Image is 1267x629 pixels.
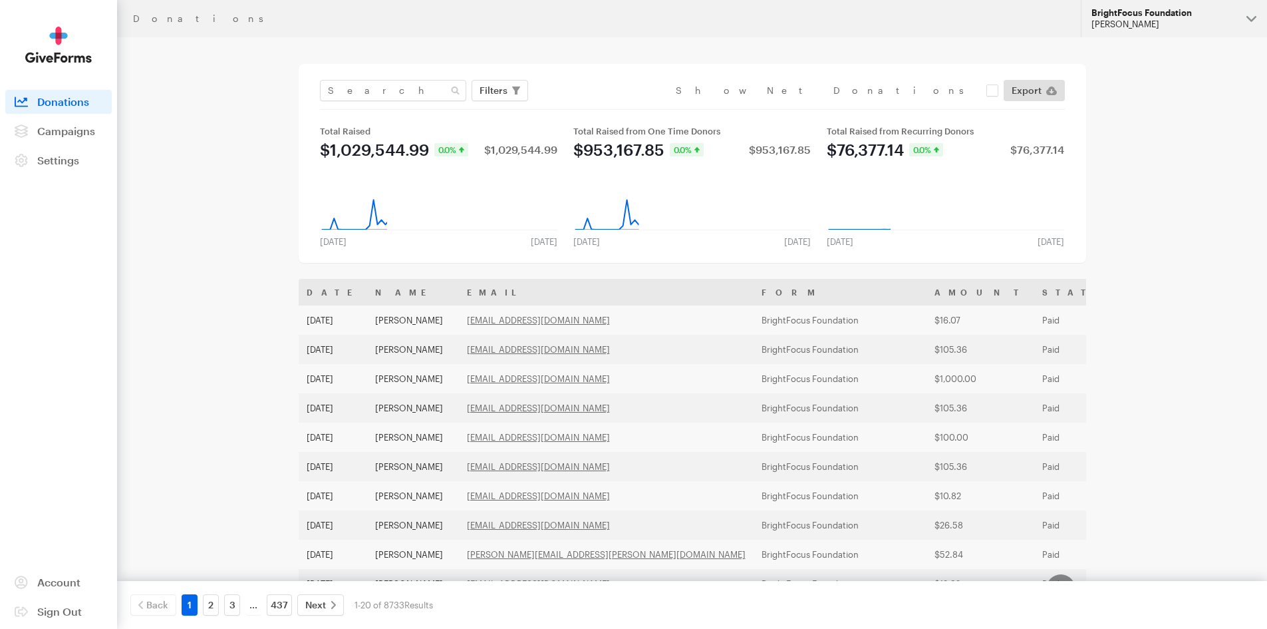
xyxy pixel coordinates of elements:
div: 0.0% [434,143,468,156]
td: [DATE] [299,540,367,569]
div: $953,167.85 [573,142,664,158]
span: Results [404,600,433,610]
a: Next [297,594,344,616]
td: $16.07 [926,306,1034,335]
td: Paid [1034,481,1132,511]
div: $1,029,544.99 [320,142,429,158]
div: [DATE] [565,236,608,247]
td: [PERSON_NAME] [367,423,459,452]
td: BrightFocus Foundation [754,306,926,335]
th: Name [367,279,459,306]
td: $12.92 [926,569,1034,598]
a: [EMAIL_ADDRESS][DOMAIN_NAME] [467,461,610,472]
td: [PERSON_NAME] [367,452,459,481]
a: Export [1004,80,1065,101]
div: 1-20 of 8733 [354,594,433,616]
a: [EMAIL_ADDRESS][DOMAIN_NAME] [467,578,610,589]
td: BrightFocus Foundation [754,335,926,364]
input: Search Name & Email [320,80,466,101]
td: BrightFocus Foundation [754,452,926,481]
td: [PERSON_NAME] [367,569,459,598]
th: Date [299,279,367,306]
span: Next [305,597,326,613]
td: BrightFocus Foundation [754,481,926,511]
button: Filters [472,80,528,101]
a: 3 [224,594,240,616]
td: $105.36 [926,452,1034,481]
div: [PERSON_NAME] [1091,19,1236,30]
div: Total Raised [320,126,557,136]
a: 2 [203,594,219,616]
div: $953,167.85 [749,144,811,155]
td: $1,000.00 [926,364,1034,393]
td: Paid [1034,511,1132,540]
td: Paid [1034,540,1132,569]
a: [EMAIL_ADDRESS][DOMAIN_NAME] [467,373,610,384]
span: Campaigns [37,124,95,137]
td: BrightFocus Foundation [754,540,926,569]
span: Export [1012,83,1042,99]
td: [DATE] [299,364,367,393]
a: Settings [5,148,112,172]
td: [DATE] [299,481,367,511]
td: [DATE] [299,393,367,423]
td: [DATE] [299,452,367,481]
div: $76,377.14 [1010,144,1064,155]
td: [DATE] [299,306,367,335]
img: GiveForms [25,27,92,63]
th: Form [754,279,926,306]
td: [PERSON_NAME] [367,540,459,569]
a: [EMAIL_ADDRESS][DOMAIN_NAME] [467,520,610,530]
td: [PERSON_NAME] [367,393,459,423]
td: BrightFocus Foundation [754,393,926,423]
a: [PERSON_NAME][EMAIL_ADDRESS][PERSON_NAME][DOMAIN_NAME] [467,549,746,560]
div: [DATE] [523,236,565,247]
td: BrightFocus Foundation [754,569,926,598]
a: Sign Out [5,600,112,624]
div: [DATE] [312,236,354,247]
span: Donations [37,95,89,108]
div: 0.0% [909,143,943,156]
div: Total Raised from One Time Donors [573,126,811,136]
td: BrightFocus Foundation [754,423,926,452]
div: $1,029,544.99 [484,144,557,155]
td: BrightFocus Foundation [754,511,926,540]
td: $100.00 [926,423,1034,452]
div: 0.0% [670,143,704,156]
td: Paid [1034,393,1132,423]
a: Donations [5,90,112,114]
td: Paid [1034,423,1132,452]
a: 437 [267,594,292,616]
span: Account [37,576,80,588]
td: Paid [1034,452,1132,481]
td: $26.58 [926,511,1034,540]
a: Account [5,570,112,594]
td: $105.36 [926,393,1034,423]
div: Total Raised from Recurring Donors [827,126,1064,136]
td: [DATE] [299,423,367,452]
span: Sign Out [37,605,82,618]
a: [EMAIL_ADDRESS][DOMAIN_NAME] [467,344,610,355]
a: [EMAIL_ADDRESS][DOMAIN_NAME] [467,432,610,443]
th: Email [459,279,754,306]
td: Paid [1034,569,1132,598]
td: [PERSON_NAME] [367,364,459,393]
div: BrightFocus Foundation [1091,7,1236,19]
div: [DATE] [776,236,819,247]
span: Settings [37,154,79,166]
td: $52.84 [926,540,1034,569]
td: Paid [1034,335,1132,364]
div: [DATE] [819,236,861,247]
span: Filters [480,83,507,99]
td: BrightFocus Foundation [754,364,926,393]
td: [PERSON_NAME] [367,481,459,511]
td: [DATE] [299,511,367,540]
div: $76,377.14 [827,142,904,158]
td: [DATE] [299,335,367,364]
td: [PERSON_NAME] [367,511,459,540]
td: [DATE] [299,569,367,598]
th: Status [1034,279,1132,306]
div: [DATE] [1030,236,1072,247]
a: [EMAIL_ADDRESS][DOMAIN_NAME] [467,491,610,501]
td: Paid [1034,306,1132,335]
